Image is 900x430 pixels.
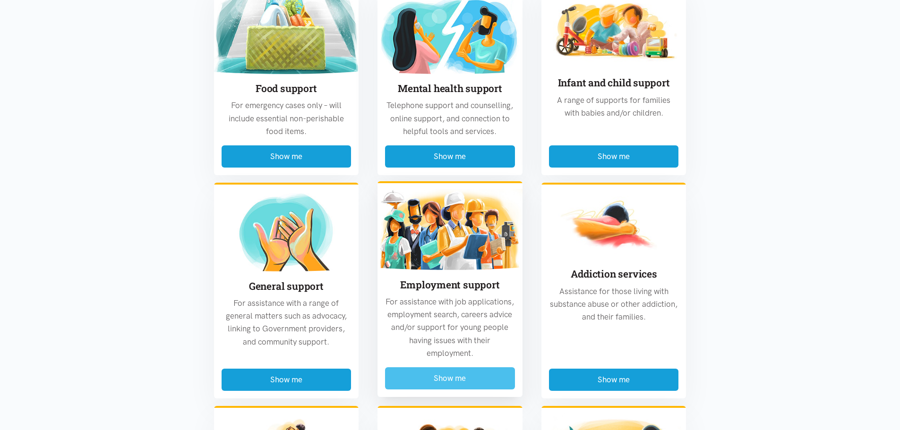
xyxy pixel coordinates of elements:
button: Show me [222,369,351,391]
p: Telephone support and counselling, online support, and connection to helpful tools and services. [385,99,515,138]
button: Show me [222,145,351,168]
h3: Infant and child support [549,76,679,90]
h3: General support [222,279,351,293]
h3: Employment support [385,278,515,292]
h3: Addiction services [549,267,679,281]
button: Show me [385,145,515,168]
button: Show me [549,369,679,391]
p: Assistance for those living with substance abuse or other addiction, and their families. [549,285,679,324]
p: For emergency cases only – will include essential non-perishable food items. [222,99,351,138]
p: For assistance with job applications, employment search, careers advice and/or support for young ... [385,295,515,360]
button: Show me [549,145,679,168]
h3: Mental health support [385,82,515,95]
button: Show me [385,367,515,389]
p: A range of supports for families with babies and/or children. [549,94,679,119]
h3: Food support [222,82,351,95]
p: For assistance with a range of general matters such as advocacy, linking to Government providers,... [222,297,351,348]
